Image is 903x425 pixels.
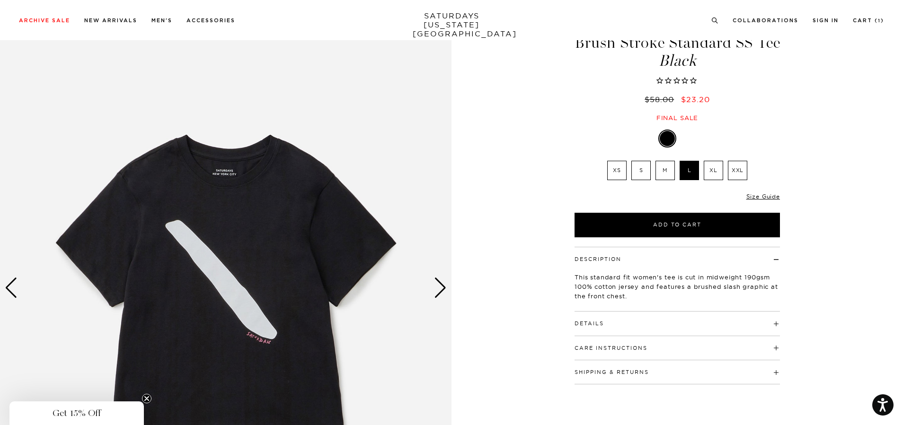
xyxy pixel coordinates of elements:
[5,278,18,298] div: Previous slide
[573,76,781,86] span: Rated 0.0 out of 5 stars 0 reviews
[19,18,70,23] a: Archive Sale
[573,53,781,69] span: Black
[680,161,699,180] label: L
[813,18,839,23] a: Sign In
[573,114,781,122] div: Final sale
[413,11,491,38] a: SATURDAYS[US_STATE][GEOGRAPHIC_DATA]
[607,161,627,180] label: XS
[746,193,780,200] a: Size Guide
[645,95,678,104] del: $58.00
[878,19,881,23] small: 1
[704,161,723,180] label: XL
[575,257,621,262] button: Description
[733,18,798,23] a: Collaborations
[575,321,604,326] button: Details
[853,18,884,23] a: Cart (1)
[575,272,780,301] p: This standard fit women's tee is cut in midweight 190gsm 100% cotton jersey and features a brushe...
[575,346,647,351] button: Care Instructions
[84,18,137,23] a: New Arrivals
[655,161,675,180] label: M
[573,35,781,69] h1: Brush Stroke Standard SS Tee
[681,95,710,104] span: $23.20
[9,401,144,425] div: Get 15% OffClose teaser
[151,18,172,23] a: Men's
[631,161,651,180] label: S
[142,394,151,403] button: Close teaser
[186,18,235,23] a: Accessories
[728,161,747,180] label: XXL
[53,408,101,419] span: Get 15% Off
[575,213,780,237] button: Add to Cart
[575,370,649,375] button: Shipping & Returns
[434,278,447,298] div: Next slide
